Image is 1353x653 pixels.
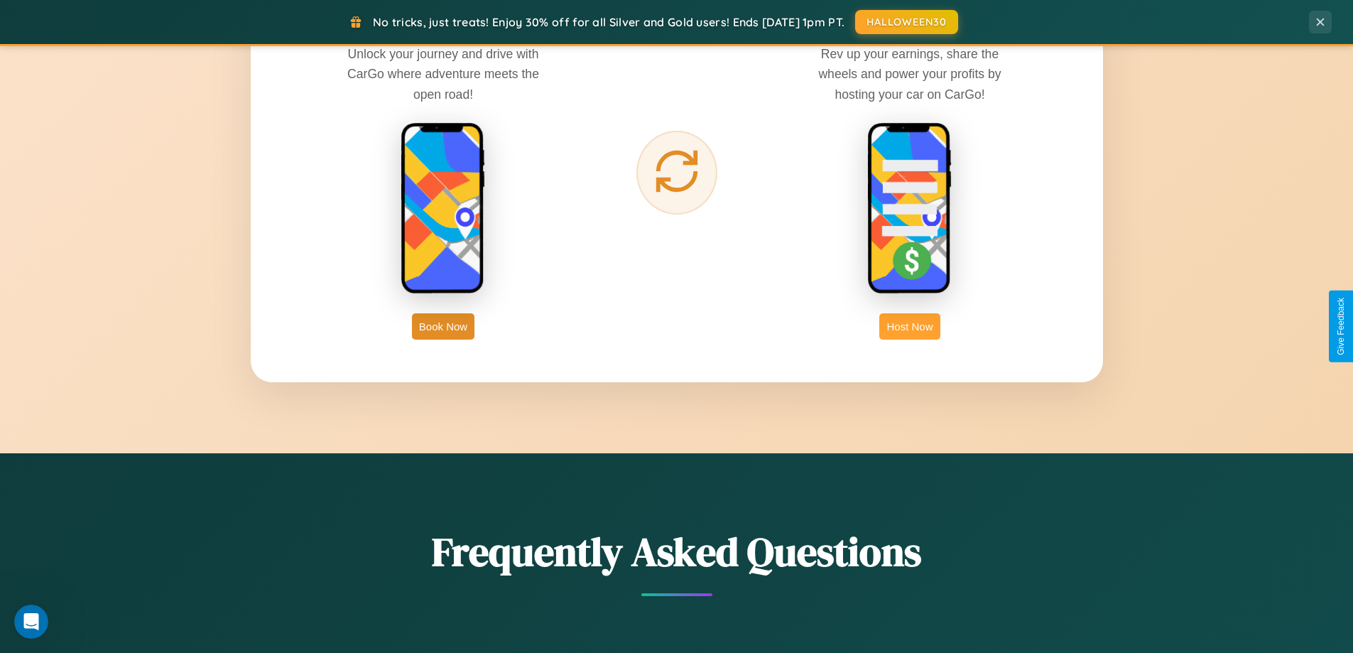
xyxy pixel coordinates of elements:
[337,44,550,104] p: Unlock your journey and drive with CarGo where adventure meets the open road!
[251,524,1103,579] h2: Frequently Asked Questions
[412,313,474,340] button: Book Now
[803,44,1016,104] p: Rev up your earnings, share the wheels and power your profits by hosting your car on CarGo!
[401,122,486,296] img: rent phone
[1336,298,1346,355] div: Give Feedback
[879,313,940,340] button: Host Now
[373,15,844,29] span: No tricks, just treats! Enjoy 30% off for all Silver and Gold users! Ends [DATE] 1pm PT.
[855,10,958,34] button: HALLOWEEN30
[14,605,48,639] iframe: Intercom live chat
[867,122,952,296] img: host phone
